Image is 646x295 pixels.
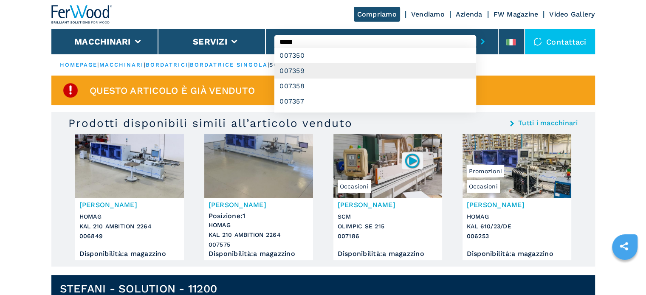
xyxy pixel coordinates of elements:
[476,32,489,51] button: submit-button
[204,134,313,198] img: Bordatrice Singola HOMAG KAL 210 AMBITION 2264
[467,180,500,193] span: Occasioni
[268,62,269,68] span: |
[269,61,329,69] p: solution 11200 |
[209,200,309,210] h3: [PERSON_NAME]
[75,134,184,260] a: Bordatrice Singola HOMAG KAL 210 AMBITION 2264[PERSON_NAME]HOMAGKAL 210 AMBITION 2264006849Dispon...
[525,29,595,54] div: Contattaci
[68,116,353,130] h3: Prodotti disponibili simili all’articolo venduto
[62,82,79,99] img: SoldProduct
[333,134,442,198] img: Bordatrice Singola SCM OLIMPIC SE 215
[274,48,476,63] div: 007350
[204,134,313,260] a: Bordatrice Singola HOMAG KAL 210 AMBITION 2264[PERSON_NAME]Posizione:1HOMAGKAL 210 AMBITION 22640...
[533,37,542,46] img: Contattaci
[79,200,180,210] h3: [PERSON_NAME]
[79,212,180,241] h3: HOMAG KAL 210 AMBITION 2264 006849
[274,79,476,94] div: 007358
[74,37,131,47] button: Macchinari
[190,62,268,68] a: bordatrice singola
[463,134,571,198] img: Bordatrice Singola HOMAG KAL 610/23/DE
[338,180,371,193] span: Occasioni
[354,7,400,22] a: Compriamo
[467,165,505,177] span: Promozioni
[613,236,635,257] a: sharethis
[411,10,445,18] a: Vendiamo
[60,62,98,68] a: HOMEPAGE
[518,120,578,126] a: Tutti i macchinari
[209,252,309,256] div: Disponibilità : a magazzino
[338,212,438,241] h3: SCM OLIMPIC SE 215 007186
[209,210,309,218] div: Posizione : 1
[146,62,188,68] a: bordatrici
[97,62,99,68] span: |
[463,134,571,260] a: Bordatrice Singola HOMAG KAL 610/23/DEOccasioniPromozioni[PERSON_NAME]HOMAGKAL 610/23/DE006253Dis...
[467,212,567,241] h3: HOMAG KAL 610/23/DE 006253
[338,200,438,210] h3: [PERSON_NAME]
[79,252,180,256] div: Disponibilità : a magazzino
[144,62,146,68] span: |
[209,220,309,250] h3: HOMAG KAL 210 AMBITION 2264 007575
[456,10,482,18] a: Azienda
[549,10,595,18] a: Video Gallery
[610,257,640,289] iframe: Chat
[467,200,567,210] h3: [PERSON_NAME]
[467,252,567,256] div: Disponibilità : a magazzino
[51,5,113,24] img: Ferwood
[274,63,476,79] div: 007359
[90,86,255,96] span: Questo articolo è già venduto
[404,152,420,169] img: 007186
[99,62,144,68] a: macchinari
[274,94,476,109] div: 007357
[338,252,438,256] div: Disponibilità : a magazzino
[494,10,539,18] a: FW Magazine
[188,62,190,68] span: |
[333,134,442,260] a: Bordatrice Singola SCM OLIMPIC SE 215Occasioni007186[PERSON_NAME]SCMOLIMPIC SE 215007186Disponibi...
[75,134,184,198] img: Bordatrice Singola HOMAG KAL 210 AMBITION 2264
[193,37,227,47] button: Servizi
